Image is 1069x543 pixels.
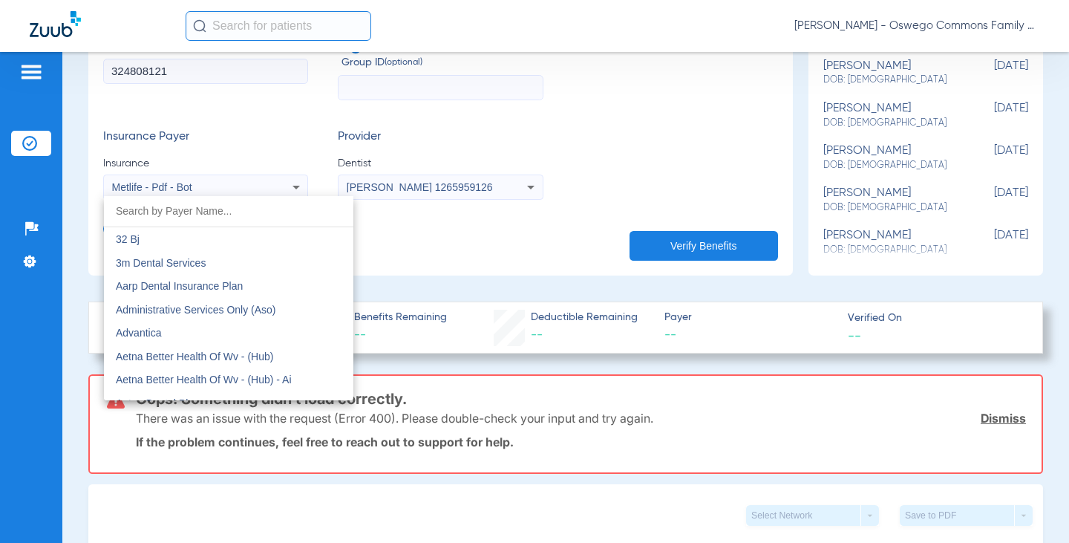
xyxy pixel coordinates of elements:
span: Advantica [116,327,161,339]
span: Aetna Better Health Of Wv - (Hub) - Ai [116,374,292,386]
span: Administrative Services Only (Aso) [116,304,276,316]
span: Aarp Dental Insurance Plan [116,280,243,292]
span: 3m Dental Services [116,257,206,269]
span: 32 Bj [116,233,140,245]
span: Aetna Better Health Of Wv - (Hub) [116,351,273,362]
input: dropdown search [104,196,353,227]
span: Aetna Dental Plans [116,397,205,409]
